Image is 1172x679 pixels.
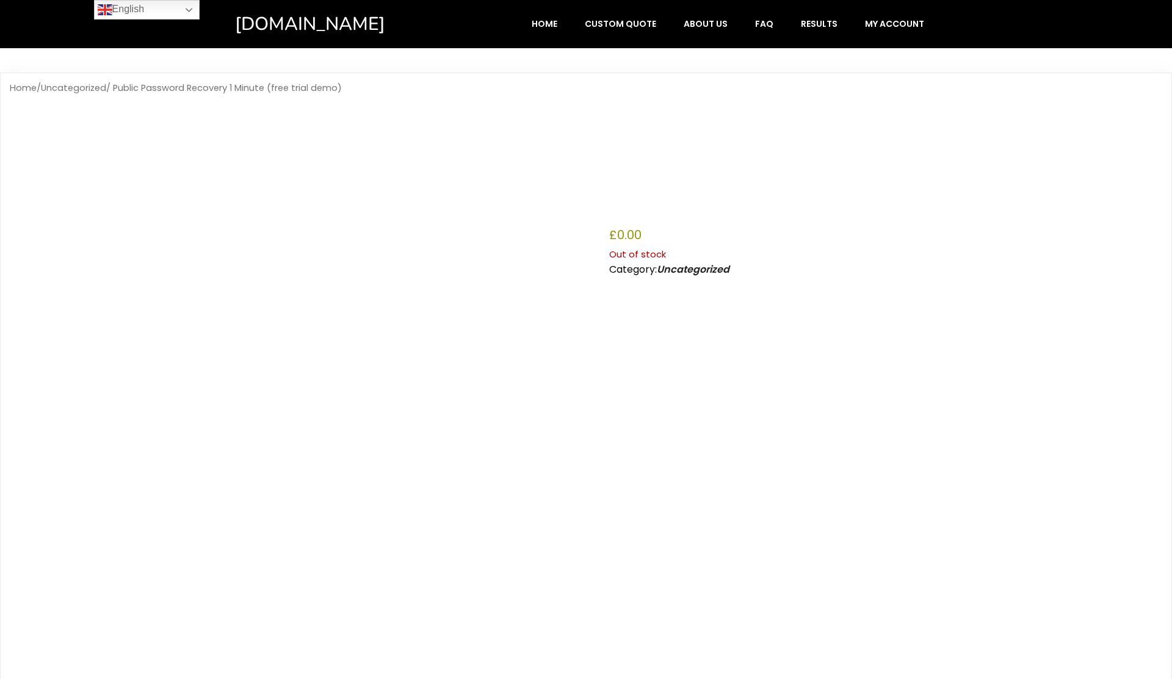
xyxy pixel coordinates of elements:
a: [DOMAIN_NAME] [235,12,437,36]
h1: Public Password Recovery 1 Minute (free trial demo) [609,123,1162,218]
img: en [98,2,112,17]
a: My account [852,12,937,35]
span: About Us [684,18,728,29]
a: Uncategorized [41,82,106,94]
a: Results [788,12,850,35]
span: Home [532,18,557,29]
a: Uncategorized [657,262,729,276]
a: About Us [671,12,740,35]
nav: Breadcrumb [10,82,1162,94]
span: Custom Quote [585,18,656,29]
a: Custom Quote [572,12,669,35]
p: Out of stock [609,246,1162,262]
span: FAQ [755,18,773,29]
a: FAQ [742,12,786,35]
a: Home [519,12,570,35]
span: My account [865,18,924,29]
span: £ [609,226,617,243]
bdi: 0.00 [609,226,642,243]
span: Category: [609,262,729,276]
a: Home [10,82,37,94]
span: Results [801,18,837,29]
